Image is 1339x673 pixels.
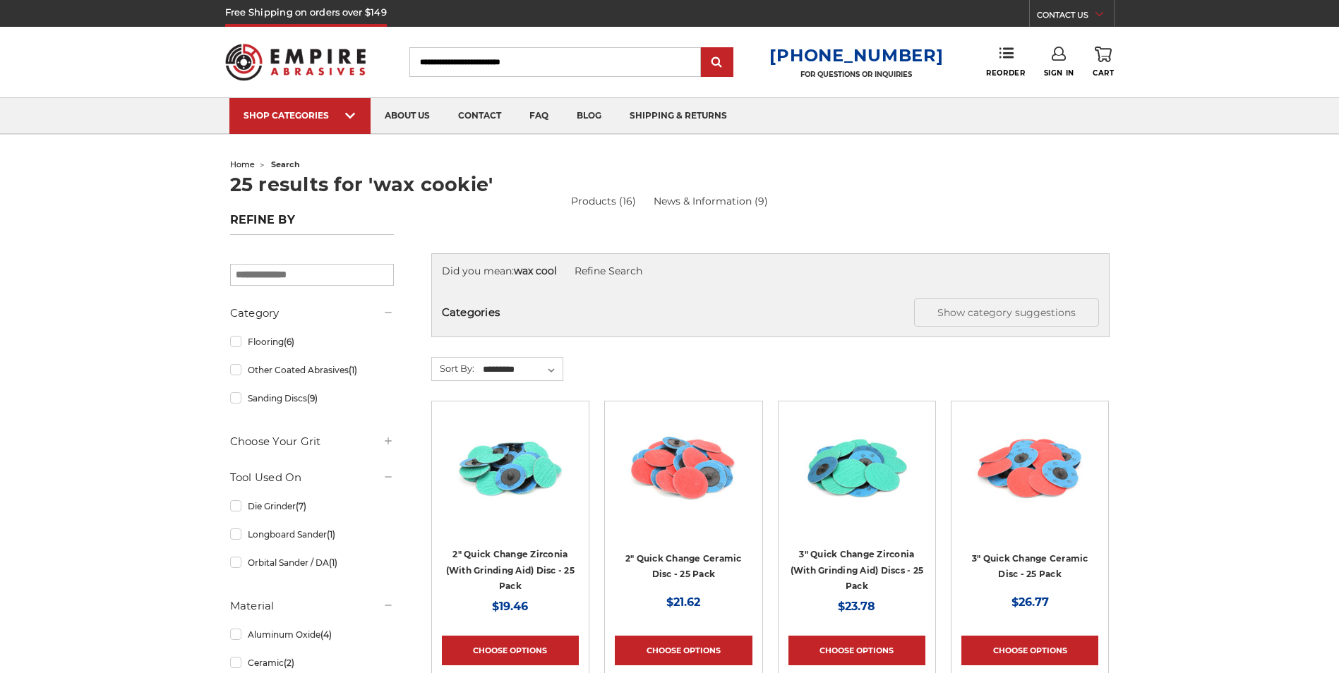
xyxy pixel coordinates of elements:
select: Sort By: [481,359,563,380]
a: Flooring(6) [230,329,394,354]
div: SHOP CATEGORIES [244,110,356,121]
a: blog [563,98,616,134]
span: Cart [1093,68,1114,78]
span: search [271,159,300,169]
span: (9) [307,393,318,404]
h5: Refine by [230,213,394,235]
a: 2" Quick Change Zirconia (With Grinding Aid) Disc - 25 Pack [446,549,575,591]
img: Empire Abrasives [225,35,366,90]
a: Choose Options [788,636,925,665]
a: Other Coated Abrasives(1) [230,358,394,382]
img: 2 inch zirconia plus grinding aid quick change disc [454,411,567,524]
button: Show category suggestions [914,298,1099,327]
a: Choose Options [615,636,752,665]
a: Choose Options [442,636,579,665]
span: $19.46 [492,600,528,613]
a: Reorder [986,47,1025,77]
span: (4) [320,629,332,640]
a: Refine Search [575,265,642,277]
a: Orbital Sander / DA(1) [230,550,394,575]
a: 2" Quick Change Ceramic Disc - 25 Pack [625,553,742,580]
span: $23.78 [838,600,875,613]
span: (1) [329,557,337,568]
h5: Category [230,305,394,322]
h5: Tool Used On [230,469,394,486]
h5: Choose Your Grit [230,433,394,450]
span: $21.62 [666,595,700,609]
a: Die Grinder(7) [230,494,394,519]
a: 2 inch zirconia plus grinding aid quick change disc [442,411,579,548]
a: Products (16) [571,194,636,209]
a: Longboard Sander(1) [230,522,394,547]
span: (7) [296,501,306,511]
a: contact [444,98,515,134]
span: (6) [284,336,294,347]
a: CONTACT US [1037,7,1114,27]
span: (2) [284,657,294,668]
div: Did you mean: [442,264,1099,279]
span: Sign In [1044,68,1074,78]
strong: wax cool [514,265,557,277]
h1: 25 results for 'wax cookie' [230,175,1110,194]
a: Cart [1093,47,1114,78]
span: (1) [327,529,335,540]
a: News & Information (9) [654,194,768,209]
h5: Material [230,598,394,614]
a: home [230,159,255,169]
input: Submit [703,49,731,77]
a: Choose Options [961,636,1098,665]
a: 3" Quick Change Ceramic Disc - 25 Pack [972,553,1088,580]
a: Aluminum Oxide(4) [230,622,394,647]
a: shipping & returns [616,98,741,134]
span: (1) [349,365,357,375]
img: 3 Inch Quick Change Discs with Grinding Aid [800,411,913,524]
span: $26.77 [1011,595,1049,609]
h5: Categories [442,298,1099,327]
a: 3" Quick Change Zirconia (With Grinding Aid) Discs - 25 Pack [791,549,924,591]
a: Sanding Discs(9) [230,386,394,411]
p: FOR QUESTIONS OR INQUIRIES [769,70,943,79]
a: 3 Inch Quick Change Discs with Grinding Aid [788,411,925,548]
a: faq [515,98,563,134]
span: Reorder [986,68,1025,78]
a: 2 inch quick change sanding disc Ceramic [615,411,752,548]
img: 2 inch quick change sanding disc Ceramic [627,411,740,524]
a: [PHONE_NUMBER] [769,45,943,66]
img: 3 inch ceramic roloc discs [973,411,1086,524]
a: 3 inch ceramic roloc discs [961,411,1098,548]
a: about us [371,98,444,134]
label: Sort By: [432,358,474,379]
